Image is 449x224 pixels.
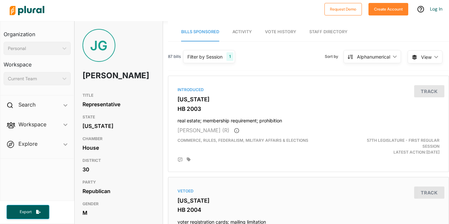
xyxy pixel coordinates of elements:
[367,138,439,149] span: 57th Legislature - First Regular Session
[232,29,252,34] span: Activity
[232,23,252,41] a: Activity
[324,5,362,12] a: Request Demo
[83,178,155,186] h3: PARTY
[177,138,308,143] span: Commerce, Rules, Federalism, Military Affairs & Elections
[83,66,126,86] h1: [PERSON_NAME]
[177,115,439,124] h4: real estate; membership requirement; prohibition
[83,143,155,153] div: House
[83,208,155,218] div: M
[265,23,296,41] a: Vote History
[177,87,439,93] div: Introduced
[177,127,229,134] span: [PERSON_NAME] (R)
[168,54,181,60] span: 87 bills
[4,25,71,39] h3: Organization
[83,121,155,131] div: [US_STATE]
[368,3,408,15] button: Create Account
[309,23,347,41] a: Staff Directory
[414,85,444,97] button: Track
[181,29,219,34] span: Bills Sponsored
[177,157,183,162] div: Add Position Statement
[421,54,432,61] span: View
[325,54,343,60] span: Sort by
[177,188,439,194] div: Vetoed
[177,106,439,112] h3: HB 2003
[83,200,155,208] h3: GENDER
[83,99,155,109] div: Representative
[177,197,439,204] h3: [US_STATE]
[83,113,155,121] h3: STATE
[83,135,155,143] h3: CHAMBER
[324,3,362,15] button: Request Demo
[430,6,442,12] a: Log In
[357,53,390,60] div: Alphanumerical
[181,23,219,41] a: Bills Sponsored
[83,29,115,62] div: JG
[354,137,444,155] div: Latest Action: [DATE]
[368,5,408,12] a: Create Account
[226,52,233,61] div: 1
[414,187,444,199] button: Track
[83,186,155,196] div: Republican
[177,207,439,213] h3: HB 2004
[83,91,155,99] h3: TITLE
[8,75,60,82] div: Current Team
[83,157,155,164] h3: DISTRICT
[18,101,35,108] h2: Search
[187,53,223,60] div: Filter by Session
[83,164,155,174] div: 30
[7,205,49,219] button: Export
[187,157,191,162] div: Add tags
[4,55,71,69] h3: Workspace
[177,96,439,103] h3: [US_STATE]
[265,29,296,34] span: Vote History
[15,209,36,215] span: Export
[8,45,60,52] div: Personal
